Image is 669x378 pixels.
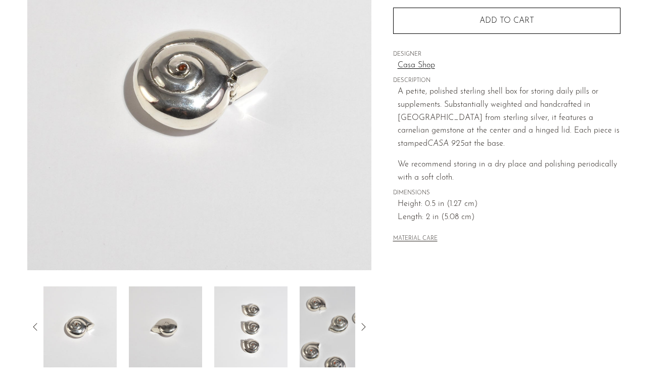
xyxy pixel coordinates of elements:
span: Height: 0.5 in (1.27 cm) [398,198,620,211]
span: DESIGNER [393,50,620,59]
button: MATERIAL CARE [393,235,438,243]
span: DIMENSIONS [393,189,620,198]
img: Sterling Shell Pillbox [129,286,202,367]
img: Sterling Shell Pillbox [214,286,288,367]
button: Add to cart [393,8,620,34]
span: Length: 2 in (5.08 cm) [398,211,620,224]
img: Sterling Shell Pillbox [300,286,373,367]
img: Sterling Shell Pillbox [43,286,117,367]
em: CASA 925 [427,140,464,148]
span: Add to cart [480,17,534,25]
p: A petite, polished sterling shell box for storing daily pills or supplements. Substantially weigh... [398,86,620,150]
a: Casa Shop [398,59,620,72]
span: DESCRIPTION [393,76,620,86]
p: We recommend storing in a dry place and polishing periodically with a soft cloth. [398,158,620,184]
